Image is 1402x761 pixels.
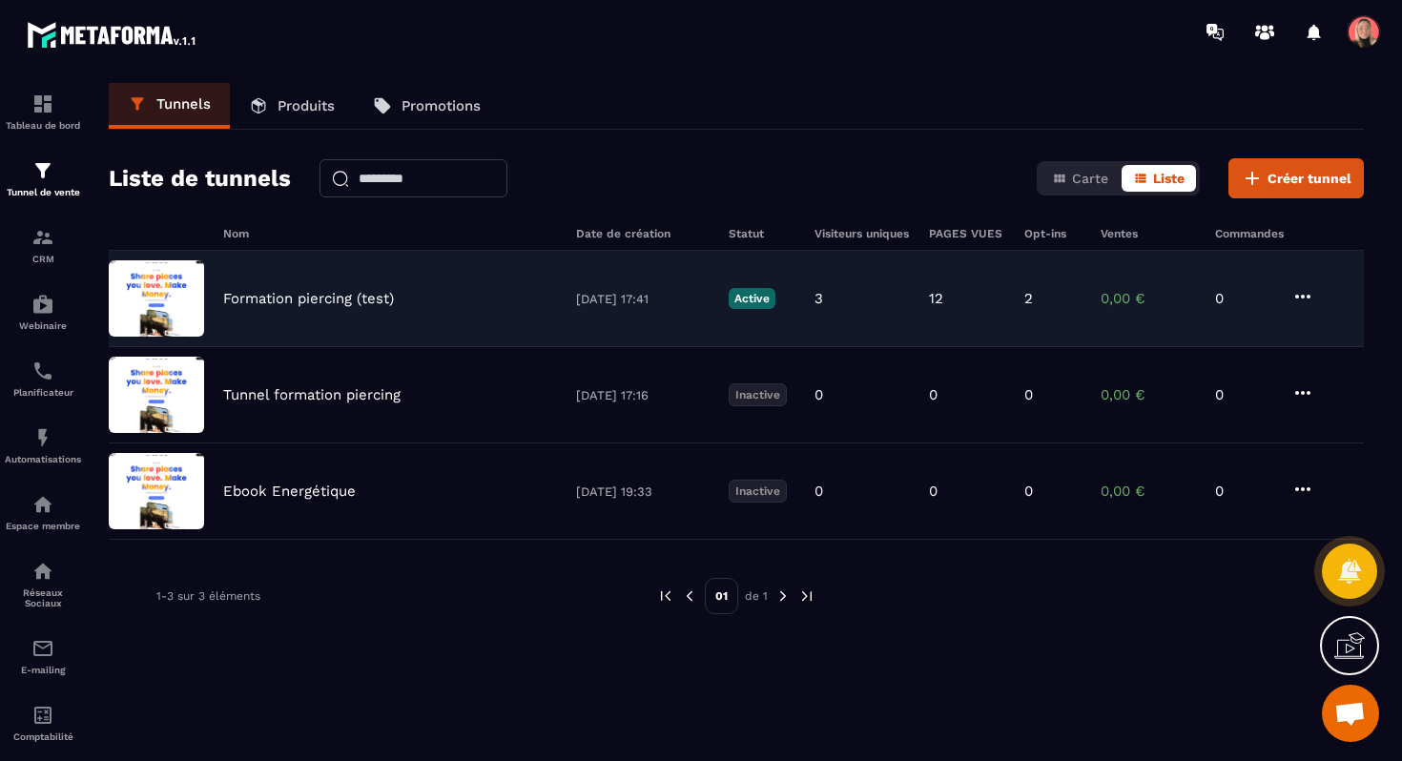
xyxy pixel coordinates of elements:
[5,78,81,145] a: formationformationTableau de bord
[5,454,81,464] p: Automatisations
[5,521,81,531] p: Espace membre
[1024,386,1033,403] p: 0
[5,278,81,345] a: automationsautomationsWebinaire
[5,689,81,756] a: accountantaccountantComptabilité
[402,97,481,114] p: Promotions
[109,357,204,433] img: image
[1101,290,1196,307] p: 0,00 €
[230,83,354,129] a: Produits
[929,227,1005,240] h6: PAGES VUES
[31,704,54,727] img: accountant
[5,187,81,197] p: Tunnel de vente
[223,290,394,307] p: Formation piercing (test)
[705,578,738,614] p: 01
[1024,227,1082,240] h6: Opt-ins
[5,254,81,264] p: CRM
[31,637,54,660] img: email
[109,260,204,337] img: image
[1228,158,1364,198] button: Créer tunnel
[31,93,54,115] img: formation
[5,665,81,675] p: E-mailing
[156,589,260,603] p: 1-3 sur 3 éléments
[1215,290,1272,307] p: 0
[5,387,81,398] p: Planificateur
[745,588,768,604] p: de 1
[576,484,710,499] p: [DATE] 19:33
[5,320,81,331] p: Webinaire
[223,483,356,500] p: Ebook Energétique
[774,587,792,605] img: next
[729,480,787,503] p: Inactive
[576,292,710,306] p: [DATE] 17:41
[1101,386,1196,403] p: 0,00 €
[223,386,401,403] p: Tunnel formation piercing
[5,345,81,412] a: schedulerschedulerPlanificateur
[729,227,795,240] h6: Statut
[5,545,81,623] a: social-networksocial-networkRéseaux Sociaux
[109,83,230,129] a: Tunnels
[31,226,54,249] img: formation
[354,83,500,129] a: Promotions
[5,587,81,608] p: Réseaux Sociaux
[576,388,710,402] p: [DATE] 17:16
[156,95,211,113] p: Tunnels
[1024,290,1033,307] p: 2
[5,145,81,212] a: formationformationTunnel de vente
[1268,169,1351,188] span: Créer tunnel
[31,426,54,449] img: automations
[814,227,910,240] h6: Visiteurs uniques
[5,479,81,545] a: automationsautomationsEspace membre
[729,383,787,406] p: Inactive
[1322,685,1379,742] a: Ouvrir le chat
[657,587,674,605] img: prev
[223,227,557,240] h6: Nom
[1153,171,1185,186] span: Liste
[31,360,54,382] img: scheduler
[1072,171,1108,186] span: Carte
[814,483,823,500] p: 0
[109,159,291,197] h2: Liste de tunnels
[1215,483,1272,500] p: 0
[1122,165,1196,192] button: Liste
[1041,165,1120,192] button: Carte
[929,483,938,500] p: 0
[576,227,710,240] h6: Date de création
[109,453,204,529] img: image
[5,623,81,689] a: emailemailE-mailing
[1215,227,1284,240] h6: Commandes
[5,731,81,742] p: Comptabilité
[5,120,81,131] p: Tableau de bord
[814,386,823,403] p: 0
[278,97,335,114] p: Produits
[31,560,54,583] img: social-network
[929,290,943,307] p: 12
[1215,386,1272,403] p: 0
[929,386,938,403] p: 0
[1101,483,1196,500] p: 0,00 €
[5,412,81,479] a: automationsautomationsAutomatisations
[27,17,198,51] img: logo
[729,288,775,309] p: Active
[1101,227,1196,240] h6: Ventes
[5,212,81,278] a: formationformationCRM
[814,290,823,307] p: 3
[31,293,54,316] img: automations
[681,587,698,605] img: prev
[798,587,815,605] img: next
[31,493,54,516] img: automations
[31,159,54,182] img: formation
[1024,483,1033,500] p: 0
